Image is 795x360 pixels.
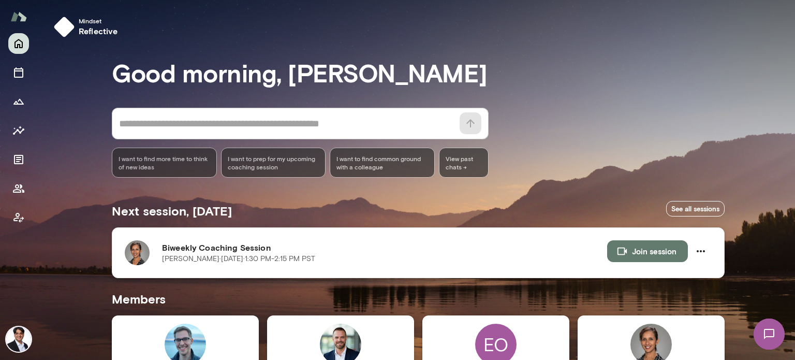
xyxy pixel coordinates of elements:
[112,148,217,178] div: I want to find more time to think of new ideas
[119,154,210,171] span: I want to find more time to think of new ideas
[8,62,29,83] button: Sessions
[607,240,688,262] button: Join session
[666,201,725,217] a: See all sessions
[112,203,232,219] h5: Next session, [DATE]
[8,178,29,199] button: Members
[162,254,315,264] p: [PERSON_NAME] · [DATE] · 1:30 PM-2:15 PM PST
[8,120,29,141] button: Insights
[54,17,75,37] img: mindset
[112,58,725,87] h3: Good morning, [PERSON_NAME]
[330,148,435,178] div: I want to find common ground with a colleague
[439,148,489,178] span: View past chats ->
[8,33,29,54] button: Home
[8,149,29,170] button: Documents
[6,327,31,352] img: Raj Manghani
[228,154,319,171] span: I want to prep for my upcoming coaching session
[8,91,29,112] button: Growth Plan
[79,25,118,37] h6: reflective
[162,241,607,254] h6: Biweekly Coaching Session
[221,148,326,178] div: I want to prep for my upcoming coaching session
[79,17,118,25] span: Mindset
[112,291,725,307] h5: Members
[336,154,428,171] span: I want to find common ground with a colleague
[8,207,29,228] button: Client app
[10,7,27,26] img: Mento
[50,12,126,41] button: Mindsetreflective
